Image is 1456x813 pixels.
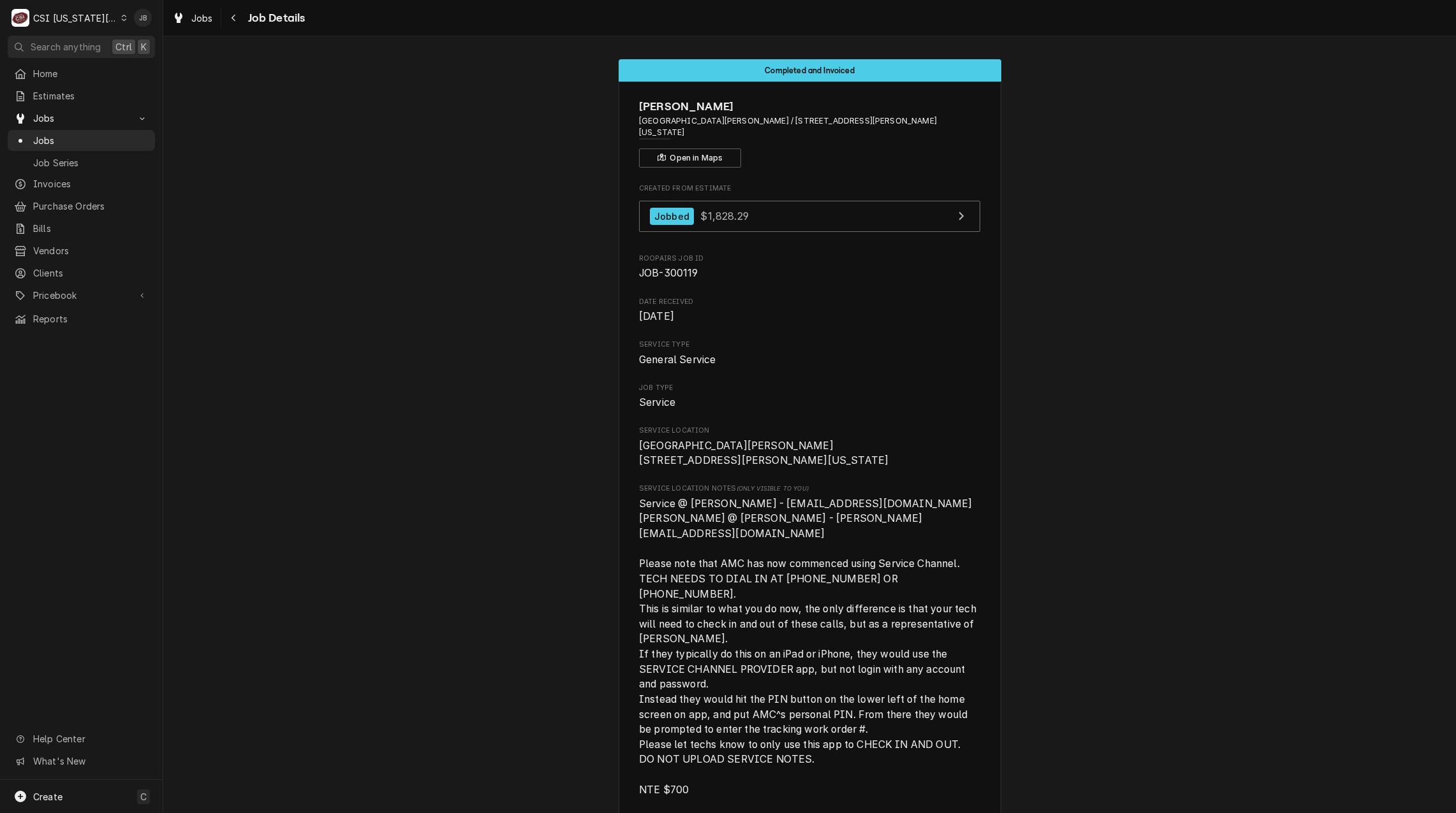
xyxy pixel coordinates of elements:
div: CSI [US_STATE][GEOGRAPHIC_DATA] [33,11,117,25]
div: Created From Estimate [639,183,980,238]
span: Invoices [33,177,149,191]
button: Navigate back [224,8,244,28]
span: Roopairs Job ID [639,266,980,281]
span: Purchase Orders [33,199,149,213]
div: Date Received [639,297,980,324]
a: View Estimate [639,201,980,232]
span: $1,828.29 [700,210,748,222]
div: Service Location [639,426,980,468]
a: Purchase Orders [8,196,155,217]
span: Estimates [33,89,149,103]
span: Job Type [639,383,980,393]
a: Jobs [8,130,155,151]
span: Created From Estimate [639,183,980,194]
span: JOB-300119 [639,267,698,279]
span: [DATE] [639,310,674,322]
a: Clients [8,263,155,284]
a: Jobs [167,8,218,29]
span: Home [33,67,149,80]
a: Go to What's New [8,751,155,772]
span: Clients [33,266,149,280]
span: Address [639,115,980,139]
button: Open in Maps [639,148,741,168]
span: (Only Visible to You) [737,485,809,492]
span: Service Type [639,340,980,350]
a: Go to Jobs [8,108,155,129]
a: Reports [8,308,155,329]
span: Completed and Invoiced [765,66,855,75]
a: Job Series [8,152,155,173]
a: Go to Help Center [8,728,155,749]
span: Vendors [33,244,149,257]
span: Service @ [PERSON_NAME] - [EMAIL_ADDRESS][DOMAIN_NAME] [PERSON_NAME] @ [PERSON_NAME] - [PERSON_NA... [639,498,979,796]
span: Reports [33,312,149,326]
span: Date Received [639,297,980,307]
div: Jobbed [650,208,694,225]
a: Home [8,63,155,84]
div: Client Information [639,98,980,168]
span: Help Center [33,732,147,745]
a: Bills [8,218,155,239]
span: [object Object] [639,496,980,798]
span: What's New [33,754,147,768]
div: Status [619,59,1001,82]
div: [object Object] [639,484,980,797]
span: Service [639,396,675,408]
div: Service Type [639,340,980,367]
div: Job Type [639,383,980,410]
span: Name [639,98,980,115]
span: Jobs [191,11,213,25]
span: Search anything [31,40,101,54]
a: Invoices [8,173,155,194]
span: Service Type [639,352,980,368]
span: Service Location Notes [639,484,980,494]
span: Create [33,791,63,802]
span: Job Type [639,395,980,410]
div: CSI Kansas City's Avatar [11,9,29,27]
span: Pricebook [33,289,129,302]
span: Date Received [639,309,980,324]
div: Roopairs Job ID [639,254,980,281]
div: JB [134,9,152,27]
span: Service Location [639,438,980,468]
span: Bills [33,222,149,235]
a: Go to Pricebook [8,285,155,306]
span: Service Location [639,426,980,436]
span: C [140,790,147,803]
span: Jobs [33,134,149,147]
span: Job Series [33,156,149,169]
div: Joshua Bennett's Avatar [134,9,152,27]
span: Roopairs Job ID [639,254,980,264]
a: Vendors [8,240,155,261]
button: Search anythingCtrlK [8,36,155,58]
span: K [141,40,147,54]
span: Ctrl [115,40,132,54]
div: C [11,9,29,27]
span: Jobs [33,112,129,125]
a: Estimates [8,85,155,106]
span: Job Details [244,10,305,27]
span: General Service [639,354,716,366]
span: [GEOGRAPHIC_DATA][PERSON_NAME] [STREET_ADDRESS][PERSON_NAME][US_STATE] [639,440,888,467]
